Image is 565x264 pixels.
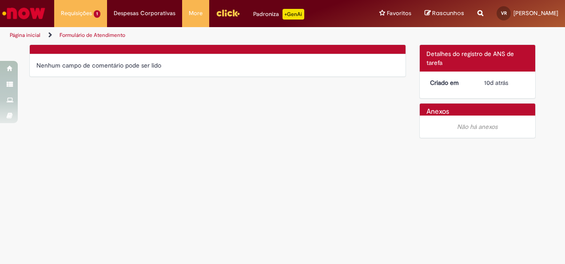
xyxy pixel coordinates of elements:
[484,79,508,87] span: 10d atrás
[1,4,47,22] img: ServiceNow
[484,79,508,87] time: 19/09/2025 13:06:03
[216,6,240,20] img: click_logo_yellow_360x200.png
[457,123,497,131] em: Não há anexos
[282,9,304,20] p: +GenAi
[10,32,40,39] a: Página inicial
[432,9,464,17] span: Rascunhos
[60,32,125,39] a: Formulário de Atendimento
[94,10,100,18] span: 1
[501,10,507,16] span: VR
[7,27,370,44] ul: Trilhas de página
[423,78,478,87] dt: Criado em
[189,9,203,18] span: More
[425,9,464,18] a: Rascunhos
[484,78,525,87] div: 19/09/2025 13:06:03
[387,9,411,18] span: Favoritos
[426,108,449,116] h2: Anexos
[36,61,399,70] div: Nenhum campo de comentário pode ser lido
[114,9,175,18] span: Despesas Corporativas
[253,9,304,20] div: Padroniza
[513,9,558,17] span: [PERSON_NAME]
[426,50,514,67] span: Detalhes do registro de ANS de tarefa
[61,9,92,18] span: Requisições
